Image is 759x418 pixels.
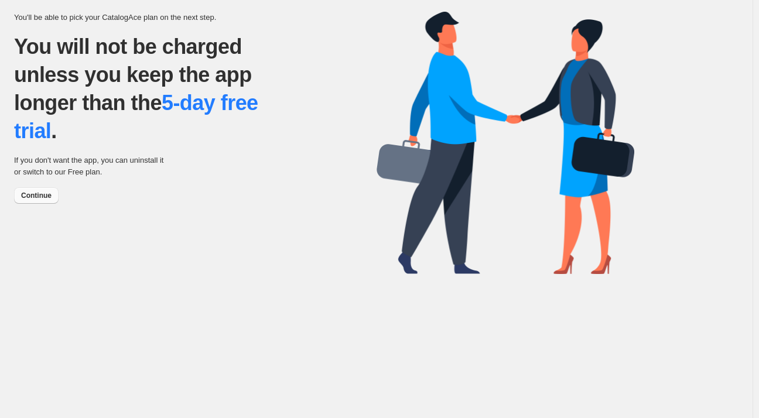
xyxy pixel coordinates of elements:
[14,12,377,23] p: You'll be able to pick your CatalogAce plan on the next step.
[14,187,59,204] button: Continue
[21,191,52,200] span: Continue
[377,12,634,274] img: trial
[14,155,169,178] p: If you don't want the app, you can uninstall it or switch to our Free plan.
[14,33,289,145] p: You will not be charged unless you keep the app longer than the .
